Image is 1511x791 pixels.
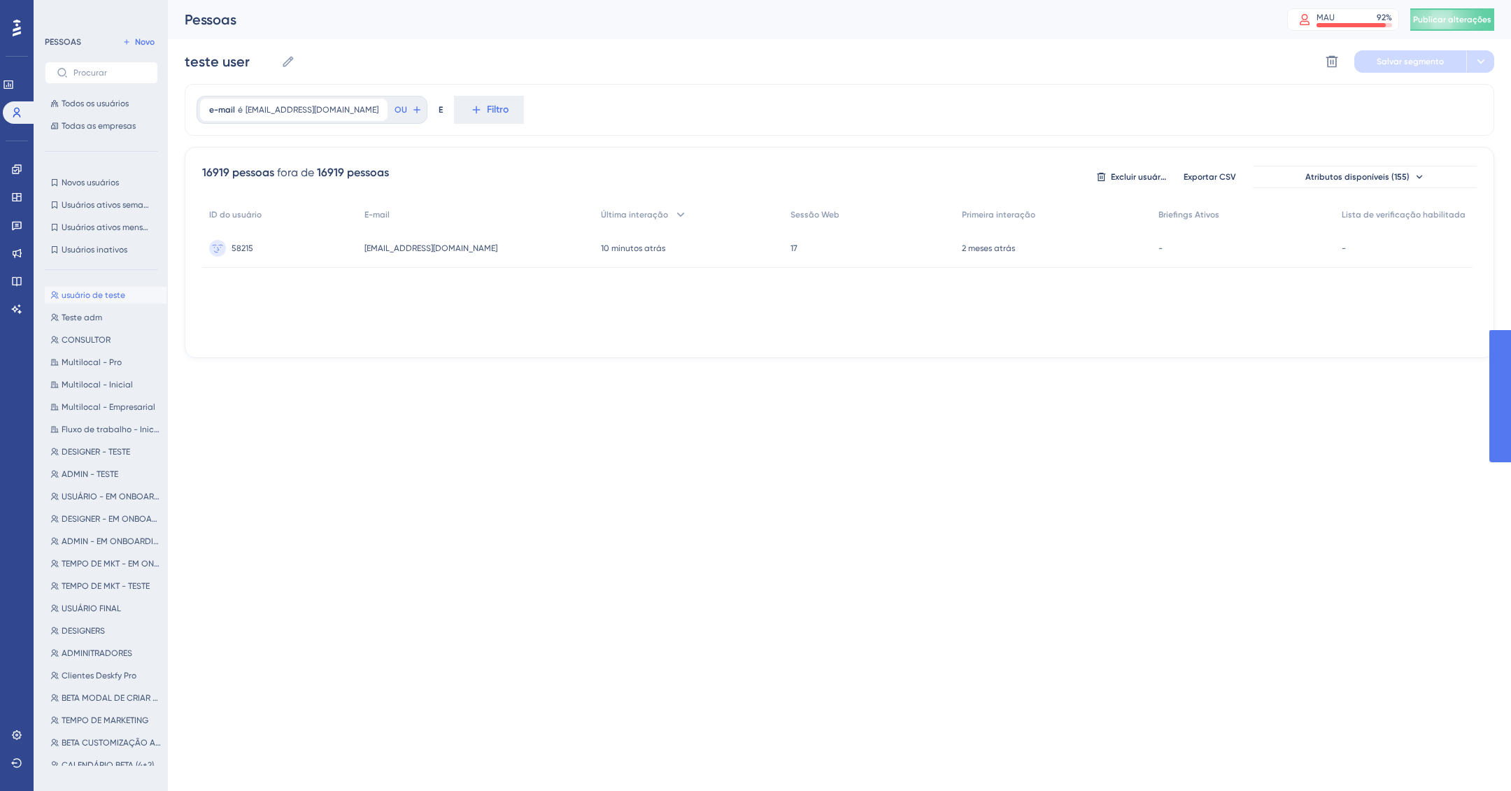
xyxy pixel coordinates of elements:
button: Todas as empresas [45,117,158,134]
input: Procurar [73,68,146,78]
font: Usuários inativos [62,245,127,255]
button: Multilocal - Inicial [45,376,166,393]
button: TEMPO DE MKT - TESTE [45,578,166,594]
font: ADMIN - EM ONBOARDING [62,536,165,546]
font: OU [395,105,407,115]
font: TEMPO DE MKT - TESTE [62,581,150,591]
button: usuário de teste [45,287,166,304]
button: Usuários inativos [45,241,158,258]
font: ID do usuário [209,210,262,220]
font: pessoas [347,166,389,179]
font: Novos usuários [62,178,119,187]
font: PESSOAS [45,37,81,47]
font: Exportar CSV [1184,172,1236,182]
font: E-mail [364,210,390,220]
font: Multilocal - Inicial [62,380,133,390]
font: 16919 [317,166,344,179]
font: [EMAIL_ADDRESS][DOMAIN_NAME] [246,105,378,115]
font: % [1386,13,1392,22]
font: - [1342,243,1346,253]
font: Publicar alterações [1413,15,1491,24]
font: CONSULTOR [62,335,111,345]
font: USUÁRIO - EM ONBOARDING [62,492,174,501]
font: BETA CUSTOMIZAÇÃO AUTOMÁTICA (2+2) [62,738,222,748]
font: TEMPO DE MARKETING [62,715,148,725]
button: DESIGNER - EM ONBOARDING [45,511,166,527]
font: CALENDÁRIO BETA (4+2) [62,760,154,770]
font: 2 meses atrás [962,243,1015,253]
font: Clientes Deskfy Pro [62,671,136,680]
font: Multilocal - Pro [62,357,122,367]
font: [EMAIL_ADDRESS][DOMAIN_NAME] [364,243,497,253]
font: Fluxo de trabalho - Inicial [62,425,164,434]
button: Salvar segmento [1354,50,1466,73]
iframe: Iniciador do Assistente de IA do UserGuiding [1452,736,1494,778]
font: pessoas [232,166,274,179]
font: BETA MODAL DE CRIAR TAREFA [62,693,180,703]
button: Multilocal - Pro [45,354,166,371]
button: Clientes Deskfy Pro [45,667,166,684]
font: 16919 [202,166,229,179]
button: Filtro [454,96,524,124]
button: Publicar alterações [1410,8,1494,31]
button: CONSULTOR [45,332,166,348]
font: 92 [1377,13,1386,22]
button: Atributos disponíveis (155) [1253,166,1477,188]
font: Usuários ativos semanais [62,200,159,210]
button: Exportar CSV [1175,166,1244,188]
font: E [439,105,443,115]
button: DESIGNER - TESTE [45,443,166,460]
font: DESIGNER - EM ONBOARDING [62,514,177,524]
font: fora de [277,166,314,179]
button: USUÁRIO - EM ONBOARDING [45,488,166,505]
font: Briefings Ativos [1158,210,1219,220]
button: Novos usuários [45,174,158,191]
font: usuário de teste [62,290,125,300]
font: ADMIN - TESTE [62,469,118,479]
input: Nome do segmento [185,52,276,71]
button: Usuários ativos semanais [45,197,158,213]
font: Multilocal - Empresarial [62,402,155,412]
font: USUÁRIO FINAL [62,604,121,613]
font: Filtro [487,104,509,115]
font: DESIGNERS [62,626,105,636]
font: DESIGNER - TESTE [62,447,130,457]
button: Novo [119,34,158,50]
font: Novo [135,37,155,47]
button: USUÁRIO FINAL [45,600,166,617]
font: Primeira interação [962,210,1035,220]
font: MAU [1317,13,1335,22]
button: ADMINITRADORES [45,645,166,662]
button: OU [393,99,424,121]
button: ADMIN - EM ONBOARDING [45,533,166,550]
font: Atributos disponíveis (155) [1305,172,1410,182]
font: 10 minutos atrás [601,243,665,253]
button: Fluxo de trabalho - Inicial [45,421,166,438]
font: Lista de verificação habilitada [1342,210,1466,220]
button: Usuários ativos mensais [45,219,158,236]
button: TEMPO DE MARKETING [45,712,166,729]
button: Teste adm [45,309,166,326]
font: Salvar segmento [1377,57,1444,66]
font: Pessoas [185,11,236,28]
button: DESIGNERS [45,622,166,639]
font: Última interação [601,210,668,220]
font: - [1158,243,1163,253]
font: 17 [790,243,797,253]
font: Teste adm [62,313,102,322]
font: ADMINITRADORES [62,648,132,658]
font: Usuários ativos mensais [62,222,154,232]
font: TEMPO DE MKT - EM ONBOARDING [62,559,197,569]
button: Multilocal - Empresarial [45,399,166,415]
font: é [238,105,243,115]
font: e-mail [209,105,235,115]
button: BETA MODAL DE CRIAR TAREFA [45,690,166,706]
button: Todos os usuários [45,95,158,112]
font: 58215 [232,243,253,253]
button: CALENDÁRIO BETA (4+2) [45,757,166,774]
button: Excluir usuários [1096,166,1166,188]
button: TEMPO DE MKT - EM ONBOARDING [45,555,166,572]
font: Sessão Web [790,210,839,220]
button: ADMIN - TESTE [45,466,166,483]
font: Excluir usuários [1111,172,1172,182]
